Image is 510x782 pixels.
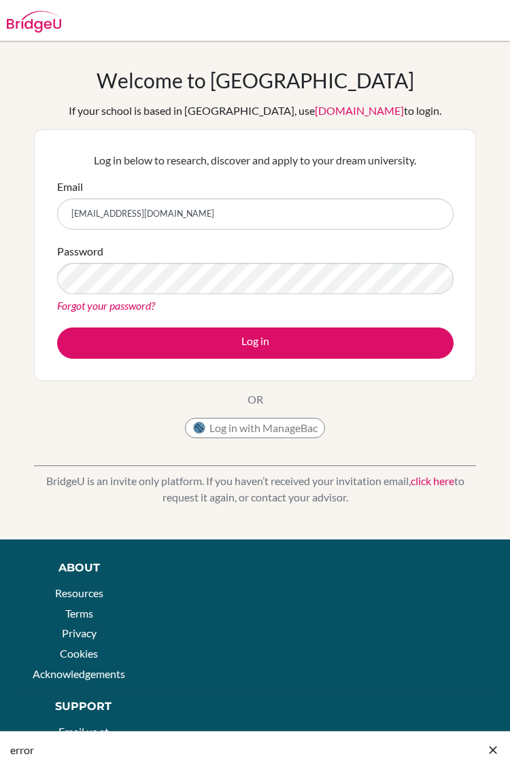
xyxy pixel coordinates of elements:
button: Log in with ManageBac [185,418,325,438]
div: error [10,742,486,758]
button: Log in [57,327,454,359]
div: If your school is based in [GEOGRAPHIC_DATA], use to login. [69,103,441,119]
a: Terms [65,607,93,620]
h1: Welcome to [GEOGRAPHIC_DATA] [97,68,414,92]
p: Log in below to research, discover and apply to your dream university. [57,152,454,168]
p: BridgeU is an invite only platform. If you haven’t received your invitation email, to request it ... [34,473,476,505]
a: Cookies [60,647,98,660]
label: Email [57,179,83,195]
a: Privacy [62,626,97,639]
a: Acknowledgements [33,667,125,680]
a: Forgot your password? [57,299,155,312]
div: About [31,560,128,576]
a: Resources [55,586,103,599]
div: Support [41,698,126,715]
a: click here [411,474,454,487]
a: [DOMAIN_NAME] [315,104,404,117]
p: OR [248,391,263,408]
a: Email us at [EMAIL_ADDRESS][DOMAIN_NAME] [41,725,132,778]
label: Password [57,243,103,260]
img: Bridge-U [7,11,61,33]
